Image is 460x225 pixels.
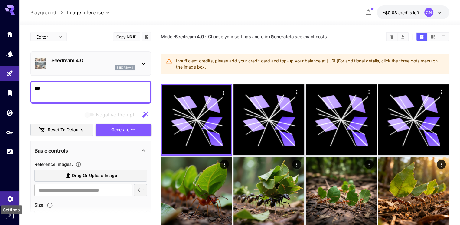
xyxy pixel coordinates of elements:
[6,89,13,97] div: Library
[34,162,73,167] span: Reference Images :
[219,88,228,97] div: Actions
[377,5,449,19] button: -$0.0286CN
[437,160,446,169] div: Actions
[1,205,22,214] div: Settings
[364,160,374,169] div: Actions
[67,9,104,16] span: Image Inference
[34,147,68,154] p: Basic controls
[6,211,14,219] button: Expand sidebar
[220,160,229,169] div: Actions
[438,33,449,41] button: Show media in list view
[73,161,84,167] button: Upload a reference image to guide the result. This is needed for Image-to-Image or Inpainting. Su...
[6,129,13,136] div: API Keys
[6,70,13,77] div: Playground
[111,126,129,134] span: Generate
[30,9,56,16] a: Playground
[416,33,427,41] button: Show media in grid view
[30,124,93,136] button: Reset to defaults
[364,87,374,96] div: Actions
[7,193,14,201] div: Settings
[36,34,55,40] span: Editor
[397,33,408,41] button: Download All
[161,34,204,39] span: Model:
[292,87,301,96] div: Actions
[205,33,207,40] p: ·
[96,111,134,118] span: Negative Prompt
[34,54,147,73] div: Seedream 4.0seedream4
[51,57,135,64] p: Seedream 4.0
[117,65,133,70] p: seedream4
[34,202,44,207] span: Size :
[176,55,444,72] div: Insufficient credits, please add your credit card and top-up your balance at [URL] For additional...
[271,34,290,39] b: Generate
[6,109,13,116] div: Wallet
[44,202,55,208] button: Adjust the dimensions of the generated image by specifying its width and height in pixels, or sel...
[208,34,328,39] span: Choose your settings and click to see exact costs.
[437,87,446,96] div: Actions
[144,33,149,40] button: Add to library
[387,33,397,41] button: Clear All
[292,160,301,169] div: Actions
[427,33,438,41] button: Show media in video view
[113,32,140,41] button: Copy AIR ID
[424,8,433,17] div: CN
[398,10,419,15] span: credits left
[34,170,147,182] label: Drag or upload image
[6,148,13,156] div: Usage
[34,143,147,158] div: Basic controls
[84,111,139,118] span: Negative prompts are not compatible with the selected model.
[30,9,67,16] nav: breadcrumb
[383,9,419,16] div: -$0.0286
[175,34,204,39] b: Seedream 4.0
[416,32,449,41] div: Show media in grid viewShow media in video viewShow media in list view
[72,172,117,180] span: Drag or upload image
[386,32,409,41] div: Clear AllDownload All
[383,10,398,15] span: -$0.03
[96,124,151,136] button: Generate
[6,50,13,58] div: Models
[6,30,13,38] div: Home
